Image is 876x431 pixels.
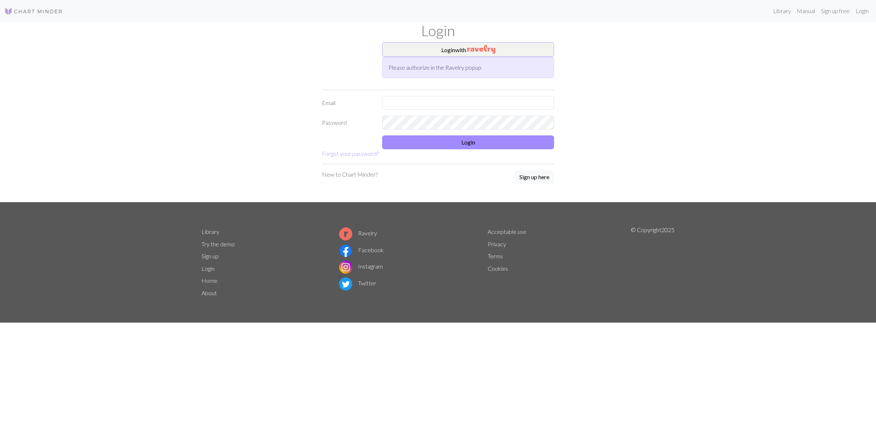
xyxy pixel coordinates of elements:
a: Sign up free [818,4,853,18]
h1: Login [197,22,679,39]
a: Sign up [201,253,219,259]
p: New to Chart Minder? [322,170,378,179]
a: About [201,289,217,296]
a: Home [201,277,218,284]
a: Terms [488,253,503,259]
a: Twitter [339,280,376,286]
button: Loginwith [382,42,554,57]
a: Library [770,4,794,18]
a: Try the demo [201,240,235,247]
a: Manual [794,4,818,18]
p: © Copyright 2025 [631,226,675,299]
a: Library [201,228,219,235]
img: Instagram logo [339,261,352,274]
a: Sign up here [515,170,554,185]
a: Acceptable use [488,228,526,235]
a: Ravelry [339,230,377,236]
button: Login [382,135,554,149]
img: Twitter logo [339,277,352,290]
label: Email [318,96,378,110]
button: Sign up here [515,170,554,184]
img: Ravelry logo [339,227,352,240]
label: Password [318,116,378,130]
a: Facebook [339,246,384,253]
img: Ravelry [467,45,495,54]
a: Forgot your password? [322,150,379,157]
a: Privacy [488,240,506,247]
a: Instagram [339,263,383,270]
a: Cookies [488,265,508,272]
div: Please authorize in the Ravelry popup [382,57,554,78]
a: Login [853,4,872,18]
a: Login [201,265,215,272]
img: Logo [4,7,63,16]
img: Facebook logo [339,244,352,257]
